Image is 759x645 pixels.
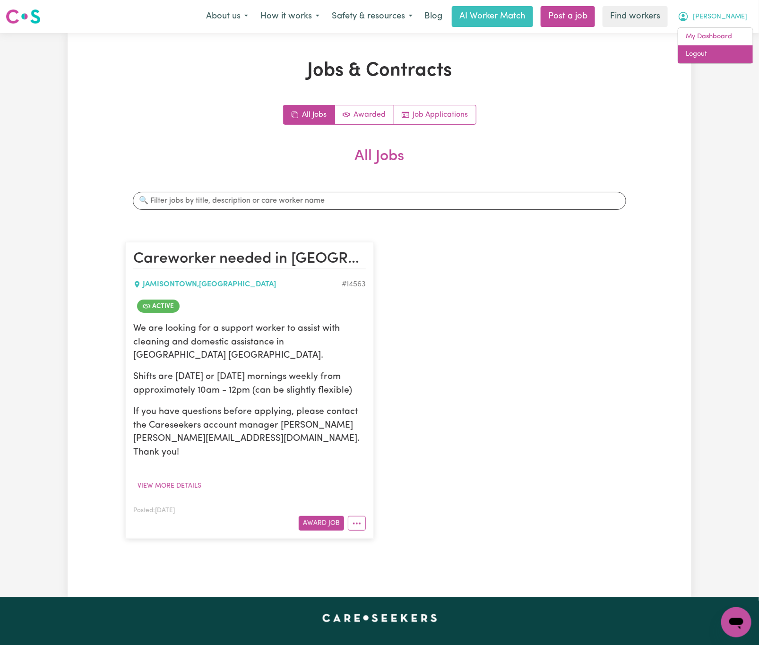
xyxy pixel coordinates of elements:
[419,6,448,27] a: Blog
[678,28,753,46] a: My Dashboard
[133,250,366,269] h2: Careworker needed in Jamisontown NSW for Domestic assistance, Domestic assistance (light duties o...
[133,507,175,514] span: Posted: [DATE]
[603,6,668,27] a: Find workers
[133,322,366,363] p: We are looking for a support worker to assist with cleaning and domestic assistance in [GEOGRAPHI...
[6,6,41,27] a: Careseekers logo
[6,8,41,25] img: Careseekers logo
[133,370,366,398] p: Shifts are [DATE] or [DATE] mornings weekly from approximately 10am - 12pm (can be slightly flexi...
[125,60,634,82] h1: Jobs & Contracts
[672,7,753,26] button: My Account
[326,7,419,26] button: Safety & resources
[541,6,595,27] a: Post a job
[322,614,437,622] a: Careseekers home page
[137,300,180,313] span: Job is active
[693,12,747,22] span: [PERSON_NAME]
[133,479,206,493] button: View more details
[133,405,366,460] p: If you have questions before applying, please contact the Careseekers account manager [PERSON_NAM...
[133,192,626,210] input: 🔍 Filter jobs by title, description or care worker name
[678,45,753,63] a: Logout
[342,279,366,290] div: Job ID #14563
[348,516,366,531] button: More options
[678,27,753,64] div: My Account
[125,147,634,181] h2: All Jobs
[254,7,326,26] button: How it works
[200,7,254,26] button: About us
[452,6,533,27] a: AI Worker Match
[133,279,342,290] div: JAMISONTOWN , [GEOGRAPHIC_DATA]
[394,105,476,124] a: Job applications
[335,105,394,124] a: Active jobs
[284,105,335,124] a: All jobs
[721,607,751,637] iframe: Button to launch messaging window
[299,516,344,531] button: Award Job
